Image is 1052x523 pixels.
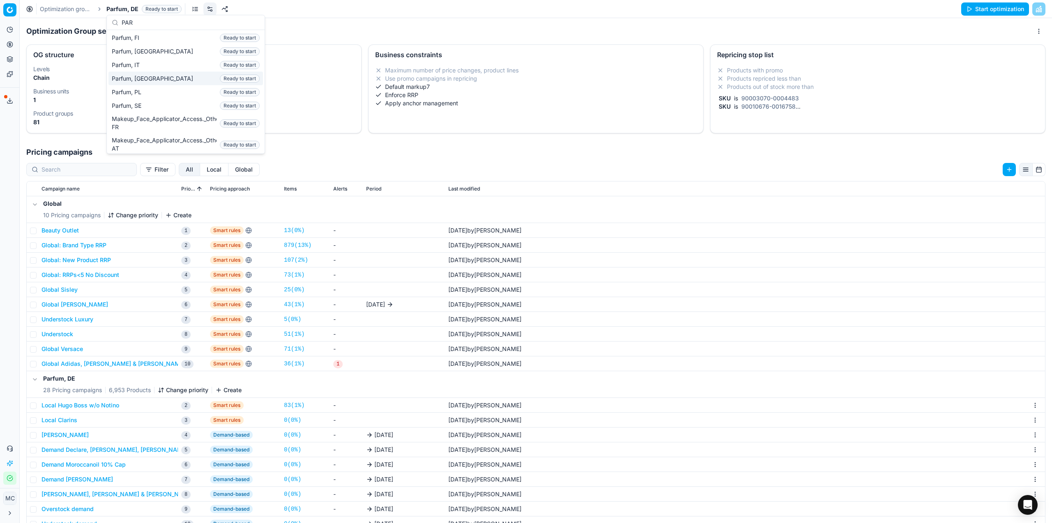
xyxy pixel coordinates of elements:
[33,66,184,72] dt: Levels
[200,163,228,176] button: local
[448,316,467,323] span: [DATE]
[42,460,126,469] button: Demand Moroccanoil 10% Cap
[210,431,253,439] span: Demand-based
[448,330,467,337] span: [DATE]
[210,186,250,192] span: Pricing approach
[210,226,244,235] span: Smart rules
[210,490,253,498] span: Demand-based
[42,505,94,513] button: Overstock demand
[112,61,143,69] span: Parfum, IT
[33,119,39,126] strong: 81
[375,83,697,91] li: Default markup 7
[220,61,260,69] span: Ready to start
[140,163,175,176] button: Filter
[284,475,301,483] a: 0(0%)
[181,242,191,250] span: 2
[448,431,467,438] span: [DATE]
[284,446,301,454] a: 0(0%)
[448,256,521,264] div: by [PERSON_NAME]
[181,186,195,192] span: Priority
[181,505,191,514] span: 9
[330,442,363,457] td: -
[330,487,363,502] td: -
[107,30,265,153] div: Suggestions
[717,74,1038,83] li: Products repriced less than
[40,5,182,13] nav: breadcrumb
[210,505,253,513] span: Demand-based
[448,330,521,338] div: by [PERSON_NAME]
[220,141,260,149] span: Ready to start
[181,416,191,425] span: 3
[284,315,301,323] a: 5(0%)
[374,446,393,454] span: [DATE]
[448,226,521,235] div: by [PERSON_NAME]
[375,51,697,58] div: Business constraints
[448,301,467,308] span: [DATE]
[284,345,305,353] a: 71(1%)
[210,446,253,454] span: Demand-based
[448,505,467,512] span: [DATE]
[181,402,191,410] span: 2
[210,241,244,249] span: Smart rules
[210,330,244,338] span: Smart rules
[220,74,260,83] span: Ready to start
[220,119,260,128] span: Ready to start
[448,446,521,454] div: by [PERSON_NAME]
[717,83,1038,91] li: Products out of stock more than
[181,301,191,309] span: 6
[181,360,194,368] span: 10
[330,428,363,442] td: -
[284,330,305,338] a: 51(1%)
[1018,495,1038,515] div: Open Intercom Messenger
[448,242,467,249] span: [DATE]
[448,490,521,498] div: by [PERSON_NAME]
[42,300,108,309] button: Global [PERSON_NAME]
[740,95,801,102] span: 90003070-0004483
[42,286,78,294] button: Global Sisley
[448,505,521,513] div: by [PERSON_NAME]
[165,211,191,219] button: Create
[181,316,191,324] span: 7
[43,211,101,219] span: 10 Pricing campaigns
[43,200,191,208] h5: Global
[333,360,343,368] span: 1
[448,286,467,293] span: [DATE]
[4,492,16,504] span: MC
[330,312,363,327] td: -
[375,99,697,107] li: Apply anchor management
[112,115,217,131] span: Makeup_Face_Applicator_Access._Other, FR
[284,505,301,513] a: 0(0%)
[330,398,363,413] td: -
[284,460,301,469] a: 0(0%)
[448,256,467,263] span: [DATE]
[448,402,467,409] span: [DATE]
[448,271,467,278] span: [DATE]
[33,51,184,58] div: OG structure
[330,238,363,253] td: -
[448,490,467,497] span: [DATE]
[181,286,191,294] span: 5
[42,475,113,483] button: Demand [PERSON_NAME]
[210,271,244,279] span: Smart rules
[228,163,260,176] button: global
[210,360,244,368] span: Smart rules
[284,186,297,192] span: Items
[448,401,521,409] div: by [PERSON_NAME]
[108,211,158,219] button: Change priority
[330,502,363,516] td: -
[374,475,393,483] span: [DATE]
[366,300,385,309] span: [DATE]
[181,490,191,499] span: 8
[42,256,111,264] button: Global: New Product RRP
[181,446,191,454] span: 5
[448,345,467,352] span: [DATE]
[42,330,73,338] button: Understock
[284,416,301,424] a: 0(0%)
[284,256,308,264] a: 107(2%)
[42,315,93,323] button: Understock Luxury
[448,360,521,368] div: by [PERSON_NAME]
[112,47,196,56] span: Parfum, [GEOGRAPHIC_DATA]
[717,103,732,110] span: SKU
[448,446,467,453] span: [DATE]
[210,416,244,424] span: Smart rules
